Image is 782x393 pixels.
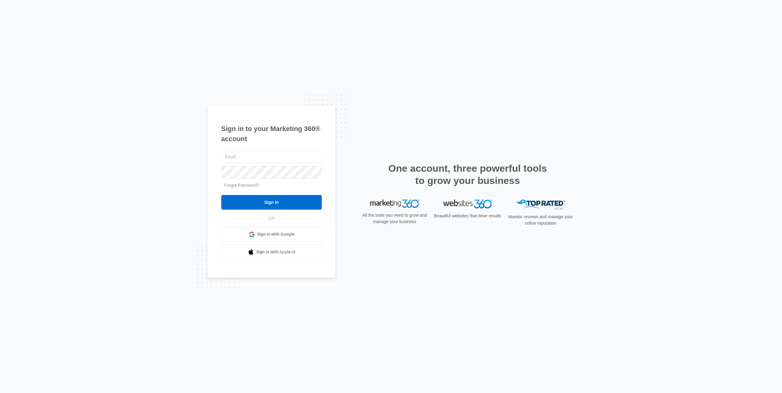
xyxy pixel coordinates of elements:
[433,213,502,219] p: Beautiful websites that drive results
[224,183,259,188] a: Forgot Password?
[264,215,279,222] span: OR
[221,150,322,163] input: Email
[370,200,419,208] img: Marketing 360
[257,231,294,238] span: Sign in with Google
[221,245,322,260] a: Sign in with Apple Id
[221,124,322,144] h1: Sign in to your Marketing 360® account
[516,200,565,210] img: Top Rated Local
[443,200,492,208] img: Websites 360
[221,227,322,242] a: Sign in with Google
[221,195,322,210] input: Sign In
[506,214,575,226] p: Monitor reviews and manage your online reputation
[256,249,295,255] span: Sign in with Apple Id
[360,212,429,225] p: All the tools you need to grow and manage your business
[386,162,549,187] h2: One account, three powerful tools to grow your business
